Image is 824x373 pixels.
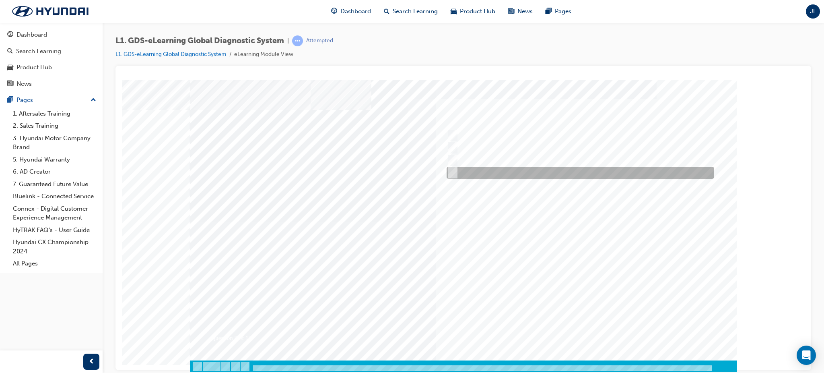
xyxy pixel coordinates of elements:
span: L1. GDS-eLearning Global Diagnostic System [115,36,284,46]
a: 7. Guaranteed Future Value [10,178,99,191]
a: guage-iconDashboard [325,3,377,20]
a: car-iconProduct Hub [444,3,502,20]
li: eLearning Module View [234,50,293,59]
button: Pages [3,93,99,108]
a: 1. Aftersales Training [10,108,99,120]
span: Product Hub [460,7,495,16]
span: learningRecordVerb_ATTEMPT-icon [292,35,303,46]
a: Hyundai CX Championship 2024 [10,236,99,257]
a: 5. Hyundai Warranty [10,153,99,166]
span: pages-icon [7,97,13,104]
span: search-icon [7,48,13,55]
a: News [3,77,99,91]
span: News [517,7,533,16]
img: Trak [4,3,97,20]
div: Dashboard [16,30,47,39]
span: | [287,36,289,46]
a: Bluelink - Connected Service [10,190,99,203]
div: Product Hub [16,63,52,72]
span: news-icon [508,6,514,17]
a: Search Learning [3,44,99,59]
div: Attempted [306,37,333,45]
div: Pages [16,95,33,105]
a: HyTRAK FAQ's - User Guide [10,224,99,236]
span: Pages [555,7,571,16]
span: Search Learning [393,7,438,16]
span: car-icon [451,6,457,17]
span: car-icon [7,64,13,71]
a: Product Hub [3,60,99,75]
div: News [16,79,32,89]
a: pages-iconPages [539,3,578,20]
div: Open Intercom Messenger [797,346,816,365]
a: L1. GDS-eLearning Global Diagnostic System [115,51,226,58]
a: Connex - Digital Customer Experience Management [10,203,99,224]
span: guage-icon [331,6,337,17]
span: guage-icon [7,31,13,39]
a: news-iconNews [502,3,539,20]
span: up-icon [91,95,96,106]
span: news-icon [7,81,13,88]
button: JL [806,4,820,19]
a: All Pages [10,257,99,270]
div: Question 8 of 15 [88,252,137,264]
span: prev-icon [89,357,95,367]
a: 3. Hyundai Motor Company Brand [10,132,99,153]
span: pages-icon [546,6,552,17]
span: search-icon [384,6,389,17]
button: DashboardSearch LearningProduct HubNews [3,26,99,93]
a: Dashboard [3,27,99,42]
span: JL [810,7,816,16]
a: 2. Sales Training [10,120,99,132]
a: search-iconSearch Learning [377,3,444,20]
span: Dashboard [340,7,371,16]
div: Search Learning [16,47,61,56]
a: 6. AD Creator [10,166,99,178]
